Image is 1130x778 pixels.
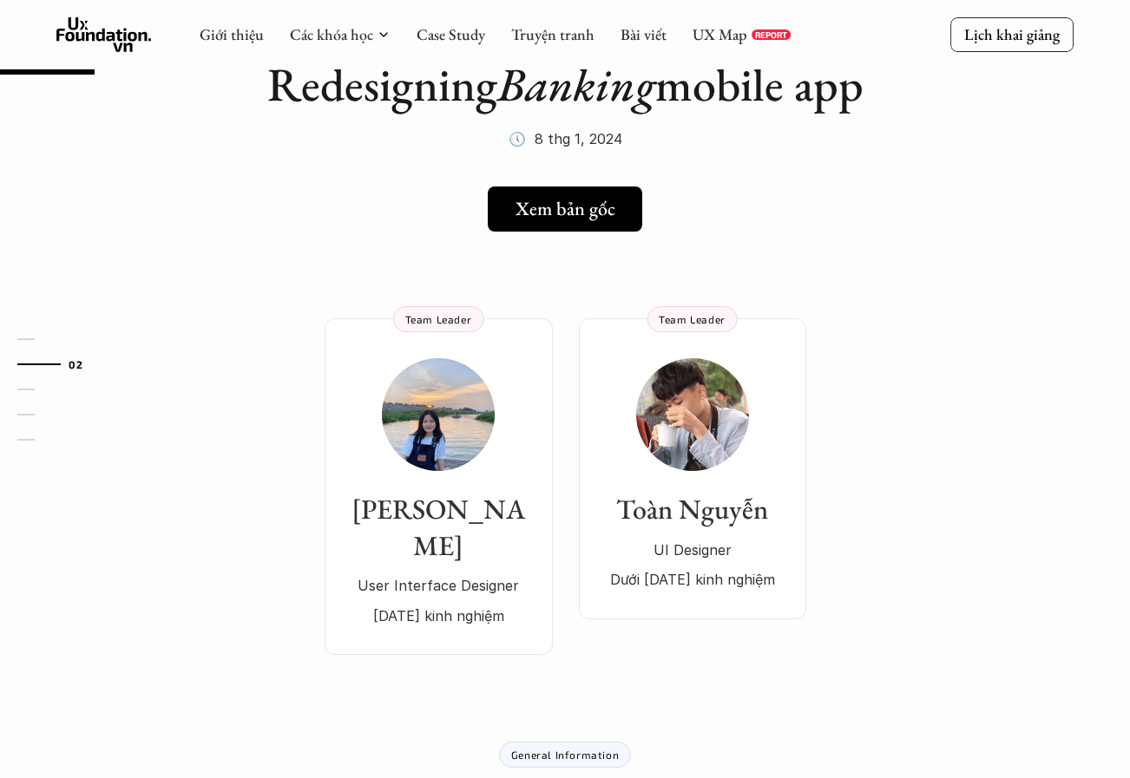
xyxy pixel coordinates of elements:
p: UI Designer [596,537,789,563]
a: Truyện tranh [511,24,595,44]
a: 02 [17,354,100,375]
a: Giới thiệu [200,24,264,44]
a: Xem bản gốc [488,186,642,232]
p: Lịch khai giảng [964,24,1060,44]
p: General Information [511,749,619,761]
a: UX Map [693,24,747,44]
strong: 02 [69,357,82,369]
p: REPORT [755,29,787,40]
em: Banking [497,54,655,114]
a: Bài viết [621,24,667,44]
p: [DATE] kinh nghiệm [342,603,535,629]
p: User Interface Designer [342,572,535,598]
h3: Toàn Nguyễn [596,492,789,528]
a: Toàn NguyễnUI DesignerDưới [DATE] kinh nghiệmTeam Leader [579,318,806,618]
p: Dưới [DATE] kinh nghiệm [596,566,789,592]
a: Case Study [417,24,485,44]
a: REPORT [752,29,791,40]
h1: Redesigning mobile app [267,56,864,113]
a: Lịch khai giảng [950,17,1074,51]
a: Các khóa học [290,24,373,44]
p: 🕔 8 thg 1, 2024 [509,126,622,152]
h5: Xem bản gốc [516,198,615,220]
h3: [PERSON_NAME] [342,492,535,564]
p: Team Leader [405,313,472,325]
a: [PERSON_NAME]User Interface Designer[DATE] kinh nghiệmTeam Leader [325,318,553,655]
p: Team Leader [659,313,726,325]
